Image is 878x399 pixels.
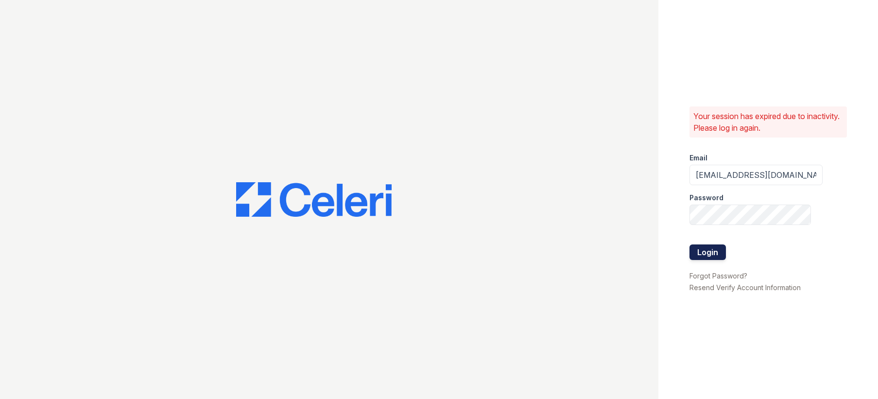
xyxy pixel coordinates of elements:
[689,272,747,280] a: Forgot Password?
[689,283,801,292] a: Resend Verify Account Information
[689,193,723,203] label: Password
[689,244,726,260] button: Login
[236,182,392,217] img: CE_Logo_Blue-a8612792a0a2168367f1c8372b55b34899dd931a85d93a1a3d3e32e68fde9ad4.png
[689,153,707,163] label: Email
[693,110,843,134] p: Your session has expired due to inactivity. Please log in again.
